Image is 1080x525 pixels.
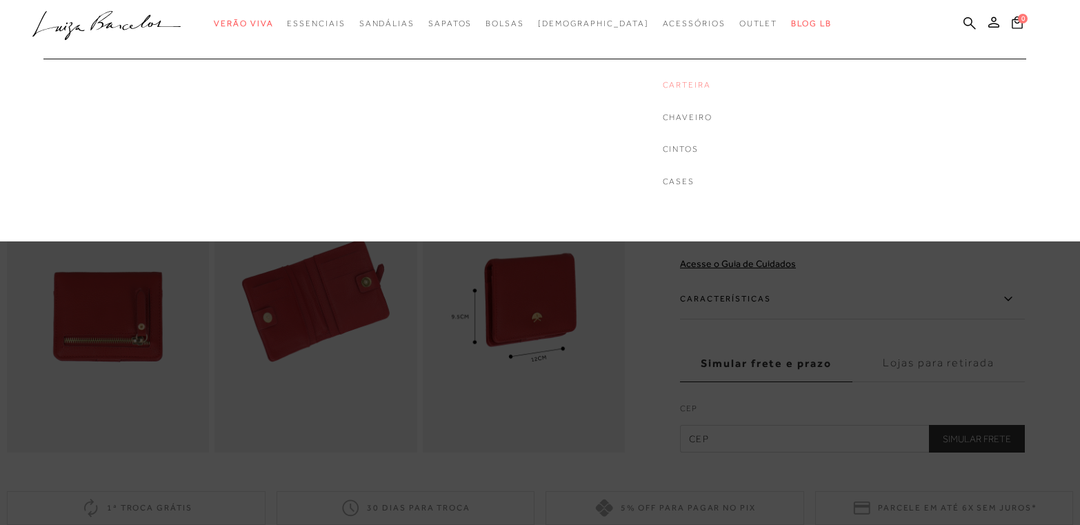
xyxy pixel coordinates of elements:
a: BLOG LB [791,11,831,37]
a: categoryNavScreenReaderText [663,11,726,37]
a: categoryNavScreenReaderText [428,11,472,37]
span: Outlet [739,19,778,28]
span: [DEMOGRAPHIC_DATA] [538,19,649,28]
span: Bolsas [486,19,524,28]
span: BLOG LB [791,19,831,28]
span: Sapatos [428,19,472,28]
span: Verão Viva [214,19,273,28]
a: categoryNavScreenReaderText [214,11,273,37]
a: noSubCategoriesText [663,79,712,91]
span: Sandálias [359,19,414,28]
a: noSubCategoriesText [663,143,712,155]
span: 0 [1018,14,1028,23]
a: categoryNavScreenReaderText [359,11,414,37]
span: Essenciais [287,19,345,28]
a: categoryNavScreenReaderText [486,11,524,37]
button: 0 [1008,15,1027,34]
a: noSubCategoriesText [663,176,712,188]
span: Acessórios [663,19,726,28]
a: noSubCategoriesText [538,11,649,37]
a: categoryNavScreenReaderText [739,11,778,37]
a: noSubCategoriesText [663,112,712,123]
a: categoryNavScreenReaderText [287,11,345,37]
